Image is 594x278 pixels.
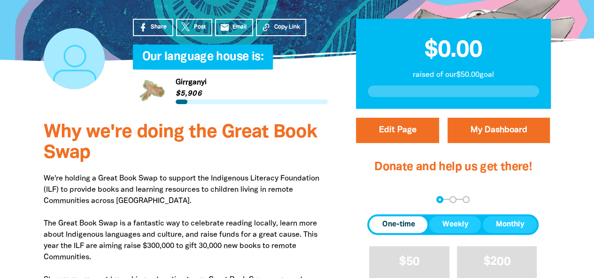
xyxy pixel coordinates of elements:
[436,196,443,203] button: Navigate to step 1 of 3 to enter your donation amount
[133,60,328,66] h6: My Team
[495,219,524,230] span: Monthly
[483,216,537,233] button: Monthly
[142,52,263,69] span: Our language house is:
[399,256,419,267] span: $50
[44,124,317,162] span: Why we're doing the Great Book Swap
[194,23,206,31] span: Post
[220,23,230,32] i: email
[232,23,247,31] span: Email
[429,216,481,233] button: Weekly
[484,256,510,267] span: $200
[256,19,306,36] button: Copy Link
[215,19,254,36] a: emailEmail
[368,69,539,81] p: raised of our $50.00 goal
[424,40,482,61] span: $0.00
[151,23,167,31] span: Share
[369,216,427,233] button: One-time
[447,118,550,143] a: My Dashboard
[449,196,456,203] button: Navigate to step 2 of 3 to enter your details
[382,219,415,230] span: One-time
[133,19,173,36] a: Share
[442,219,468,230] span: Weekly
[367,214,539,235] div: Donation frequency
[463,196,470,203] button: Navigate to step 3 of 3 to enter your payment details
[274,23,300,31] span: Copy Link
[356,118,439,143] button: Edit Page
[176,19,212,36] a: Post
[374,162,532,173] span: Donate and help us get there!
